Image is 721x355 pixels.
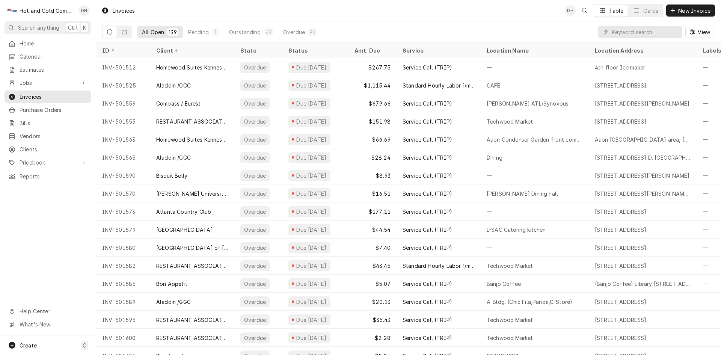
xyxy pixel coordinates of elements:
div: [STREET_ADDRESS] [595,118,647,125]
div: Aaon Condenser Garden front common area [487,136,583,144]
div: RESTAURANT ASSOCIATES / Warner [156,262,228,270]
div: [PERSON_NAME] University Facilities [156,190,228,198]
div: Overdue [243,244,267,252]
div: Service Call (TRIP) [403,316,452,324]
a: Go to Pricebook [5,156,91,169]
div: Techwood Market [487,334,533,342]
div: Service Call (TRIP) [403,136,452,144]
div: Overdue [243,63,267,71]
span: Create [20,342,37,349]
div: — [481,166,589,184]
div: Service Call (TRIP) [403,244,452,252]
div: INV-501582 [96,257,150,275]
div: Service [403,47,473,54]
div: Overdue [243,262,267,270]
div: Hot and Cold Commercial Kitchens, Inc.'s Avatar [7,5,17,16]
div: Location Name [487,47,581,54]
div: Due [DATE] [296,334,327,342]
div: A-Bldg. (Chic Fila,Panda,C-Store) [487,298,572,306]
div: Due [DATE] [296,154,327,162]
div: Service Call (TRIP) [403,226,452,234]
div: Overdue [243,280,267,288]
div: ID [102,47,143,54]
div: Cards [643,7,658,15]
span: Vendors [20,132,87,140]
div: $44.54 [348,221,397,239]
div: Techwood Market [487,262,533,270]
span: C [83,341,86,349]
div: H [7,5,17,16]
div: INV-501590 [96,166,150,184]
div: [STREET_ADDRESS] D, [GEOGRAPHIC_DATA], GA 30043 [595,154,691,162]
div: Service Call (TRIP) [403,100,452,107]
button: Open search [579,5,591,17]
div: Standard Hourly Labor 1/man [403,82,475,89]
span: Purchase Orders [20,106,87,114]
a: Reports [5,170,91,183]
div: Daryl Harris's Avatar [79,5,89,16]
div: Overdue [243,100,267,107]
div: Due [DATE] [296,226,327,234]
div: Outstanding [229,28,261,36]
div: Atlanta Country Club [156,208,211,216]
div: 139 [169,28,176,36]
a: Go to Jobs [5,77,91,89]
div: Service Call (TRIP) [403,280,452,288]
span: Help Center [20,307,87,315]
div: INV-501589 [96,293,150,311]
a: Purchase Orders [5,104,91,116]
a: Invoices [5,91,91,103]
div: INV-501559 [96,94,150,112]
div: Biscuit Belly [156,172,187,180]
div: INV-501595 [96,311,150,329]
span: What's New [20,320,87,328]
a: Go to What's New [5,318,91,331]
div: Overdue [243,208,267,216]
button: View [685,26,715,38]
div: RESTAURANT ASSOCIATES / Warner [156,118,228,125]
div: Aladdin /GGC [156,298,191,306]
button: Search anythingCtrlK [5,21,91,34]
div: [STREET_ADDRESS] [595,226,647,234]
a: Estimates [5,63,91,76]
div: Due [DATE] [296,82,327,89]
span: Calendar [20,53,87,60]
div: INV-501600 [96,329,150,347]
div: [STREET_ADDRESS] [595,208,647,216]
div: Hot and Cold Commercial Kitchens, Inc. [20,7,75,15]
div: — [481,202,589,221]
div: Status [288,47,341,54]
span: Clients [20,145,87,153]
div: Due [DATE] [296,262,327,270]
div: $177.11 [348,202,397,221]
div: — [481,239,589,257]
div: DH [565,5,576,16]
a: Calendar [5,50,91,63]
div: INV-501585 [96,275,150,293]
div: [PERSON_NAME] ATL/Synovous [487,100,569,107]
span: K [83,24,86,32]
div: Homewood Suites Kennesaw [156,63,228,71]
div: [STREET_ADDRESS] [595,262,647,270]
div: Homewood Suites Kennesaw [156,136,228,144]
div: Daryl Harris's Avatar [565,5,576,16]
div: Compass / Eurest [156,100,201,107]
div: Client [156,47,227,54]
div: Due [DATE] [296,244,327,252]
div: Techwood Market [487,118,533,125]
span: Pricebook [20,159,76,166]
span: New Invoice [677,7,712,15]
div: All Open [142,28,164,36]
div: RESTAURANT ASSOCIATES / Warner [156,334,228,342]
span: View [696,28,712,36]
div: Service Call (TRIP) [403,63,452,71]
div: Overdue [243,118,267,125]
div: [GEOGRAPHIC_DATA] [156,226,213,234]
div: Amt. Due [354,47,389,54]
a: Clients [5,143,91,156]
div: Dining [487,154,502,162]
div: Table [609,7,624,15]
div: $151.98 [348,112,397,130]
div: Service Call (TRIP) [403,190,452,198]
div: Due [DATE] [296,190,327,198]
